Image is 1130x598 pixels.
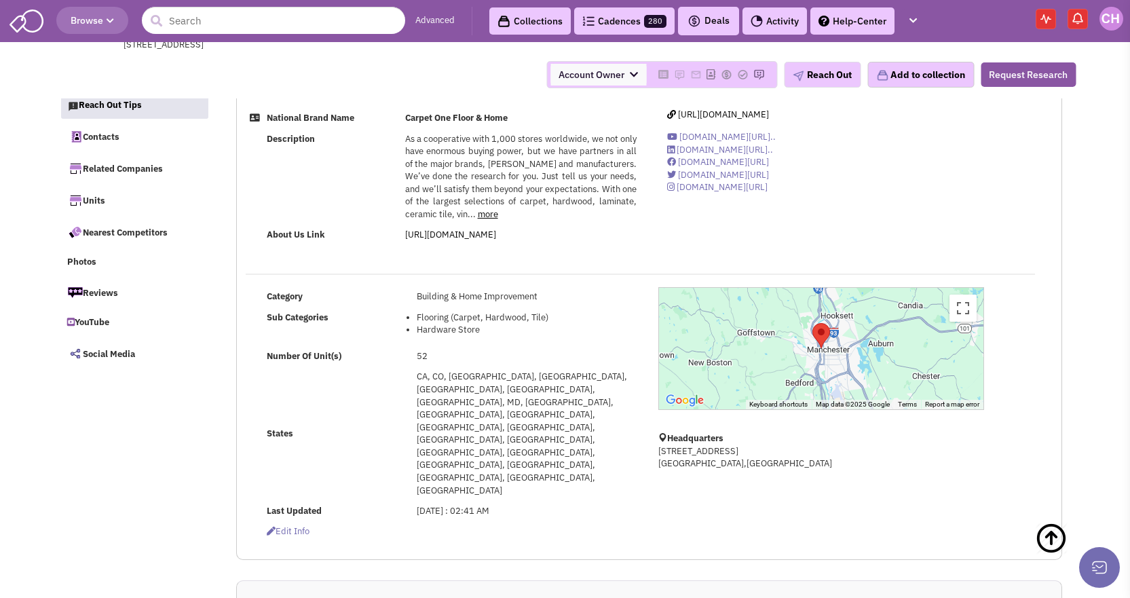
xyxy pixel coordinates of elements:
[267,133,315,145] b: Description
[60,310,208,336] a: YouTube
[1099,7,1123,31] img: Colin Hodgson
[816,400,890,408] span: Map data ©2025 Google
[61,93,209,119] a: Reach Out Tips
[417,324,637,337] li: Hardware Store
[667,432,723,444] b: Headquarters
[818,16,829,26] img: help.png
[497,15,510,28] img: icon-collection-lavender-black.svg
[749,400,808,409] button: Keyboard shortcuts
[737,69,748,80] img: Please add to your accounts
[812,323,830,348] div: Carpet One Floor &amp; Home
[867,62,974,88] button: Add to collection
[793,71,804,81] img: plane.png
[267,525,309,537] span: Edit info
[405,133,637,220] span: As a cooperative with 1,000 stores worldwide, we not only have enormous buying power, but we have...
[60,154,208,183] a: Related Companies
[688,13,701,29] img: icon-deals.svg
[784,62,861,88] button: Reach Out
[721,69,732,80] img: Please add to your accounts
[674,69,685,80] img: Please add to your accounts
[751,15,763,27] img: Activity.png
[267,350,341,362] b: Number Of Unit(s)
[60,278,208,307] a: Reviews
[981,62,1076,87] button: Request Research
[662,392,707,409] img: Google
[267,291,303,302] b: Category
[678,156,769,168] span: [DOMAIN_NAME][URL]
[267,505,322,517] b: Last Updated
[415,14,455,27] a: Advanced
[550,64,646,86] span: Account Owner
[688,14,730,26] span: Deals
[478,208,498,220] a: more
[690,69,701,80] img: Please add to your accounts
[677,144,773,155] span: [DOMAIN_NAME][URL]..
[60,218,208,246] a: Nearest Competitors
[71,14,114,26] span: Browse
[489,7,571,35] a: Collections
[60,339,208,368] a: Social Media
[56,7,128,34] button: Browse
[417,312,637,324] li: Flooring (Carpet, Hardwood, Tile)
[742,7,807,35] a: Activity
[662,392,707,409] a: Open this area in Google Maps (opens a new window)
[677,181,768,193] span: [DOMAIN_NAME][URL]
[267,229,325,240] b: About Us Link
[678,109,769,120] span: [URL][DOMAIN_NAME]
[898,400,917,408] a: Terms (opens in new tab)
[667,144,773,155] a: [DOMAIN_NAME][URL]..
[267,112,354,124] b: National Brand Name
[1035,508,1103,597] a: Back To Top
[644,15,666,28] span: 280
[413,287,641,307] td: Building & Home Improvement
[267,312,328,323] b: Sub Categories
[925,400,979,408] a: Report a map error
[949,295,977,322] button: Toggle fullscreen view
[667,169,769,181] a: [DOMAIN_NAME][URL]
[658,445,984,470] p: [STREET_ADDRESS] [GEOGRAPHIC_DATA],[GEOGRAPHIC_DATA]
[667,131,776,143] a: [DOMAIN_NAME][URL]..
[683,12,734,30] button: Deals
[753,69,764,80] img: Please add to your accounts
[413,501,641,521] td: [DATE] : 02:41 AM
[574,7,675,35] a: Cadences280
[876,69,888,81] img: icon-collection-lavender.png
[582,16,595,26] img: Cadences_logo.png
[413,367,641,501] td: CA, CO, [GEOGRAPHIC_DATA], [GEOGRAPHIC_DATA], [GEOGRAPHIC_DATA], [GEOGRAPHIC_DATA], [GEOGRAPHIC_D...
[667,181,768,193] a: [DOMAIN_NAME][URL]
[678,169,769,181] span: [DOMAIN_NAME][URL]
[60,122,208,151] a: Contacts
[267,428,293,439] b: States
[124,39,478,52] div: [STREET_ADDRESS]
[142,7,405,34] input: Search
[405,112,508,124] b: Carpet One Floor & Home
[667,109,769,120] a: [URL][DOMAIN_NAME]
[405,229,496,240] a: [URL][DOMAIN_NAME]
[413,346,641,367] td: 52
[667,156,769,168] a: [DOMAIN_NAME][URL]
[679,131,776,143] span: [DOMAIN_NAME][URL]..
[60,250,208,276] a: Photos
[60,186,208,214] a: Units
[810,7,894,35] a: Help-Center
[10,7,43,33] img: SmartAdmin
